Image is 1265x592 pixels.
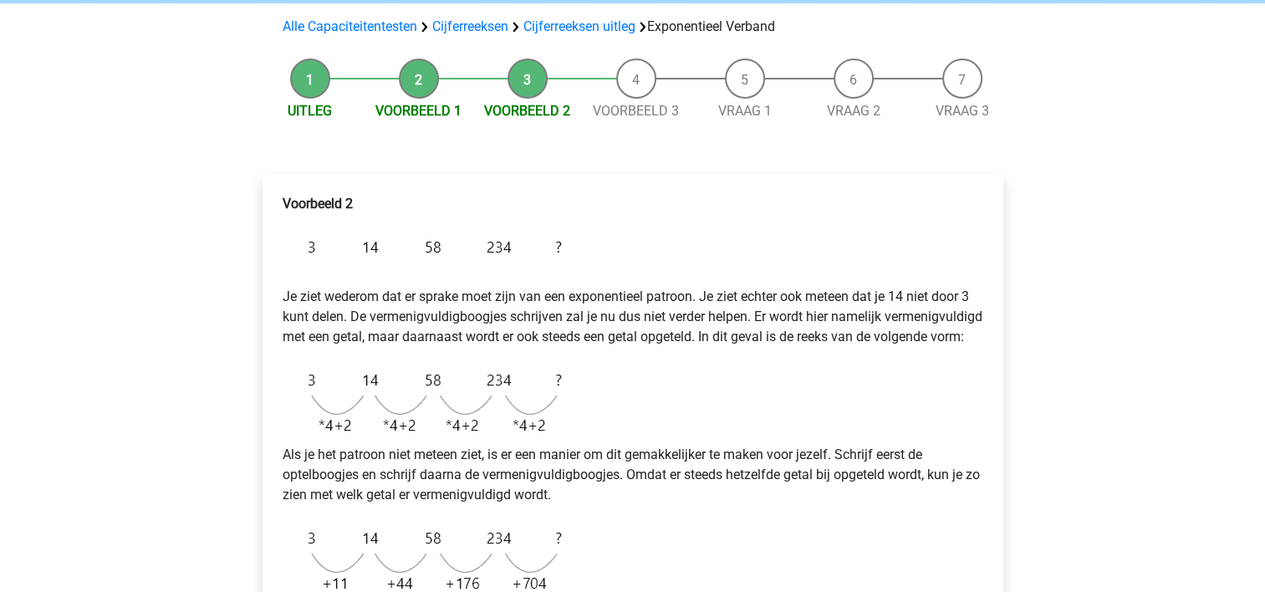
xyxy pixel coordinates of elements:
a: Cijferreeksen [432,18,508,34]
b: Voorbeeld 2 [283,196,353,212]
img: Exponential_Example_2_2.png [283,360,570,445]
a: Voorbeeld 1 [375,103,462,119]
p: Je ziet wederom dat er sprake moet zijn van een exponentieel patroon. Je ziet echter ook meteen d... [283,267,983,347]
a: Voorbeeld 2 [484,103,570,119]
img: Exponential_Example_2_1.png [283,227,570,267]
a: Cijferreeksen uitleg [523,18,635,34]
a: Vraag 2 [827,103,880,119]
a: Vraag 1 [718,103,772,119]
p: Als je het patroon niet meteen ziet, is er een manier om dit gemakkelijker te maken voor jezelf. ... [283,445,983,505]
div: Exponentieel Verband [276,17,990,37]
a: Uitleg [288,103,332,119]
a: Alle Capaciteitentesten [283,18,417,34]
a: Vraag 3 [936,103,989,119]
a: Voorbeeld 3 [593,103,679,119]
